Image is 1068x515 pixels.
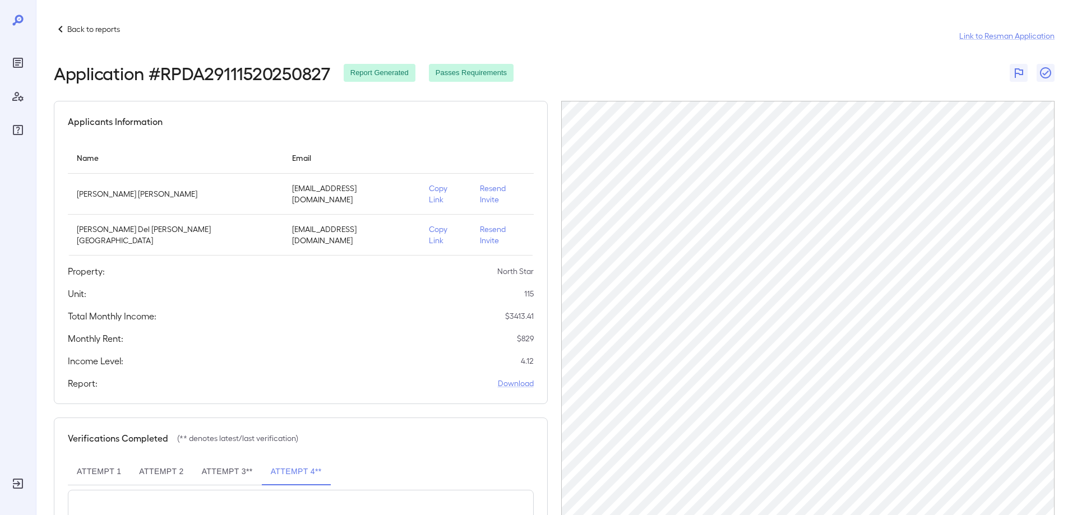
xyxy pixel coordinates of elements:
button: Attempt 4** [262,458,331,485]
th: Email [283,142,420,174]
h5: Total Monthly Income: [68,309,156,323]
h2: Application # RPDA29111520250827 [54,63,330,83]
p: (** denotes latest/last verification) [177,433,298,444]
button: Attempt 1 [68,458,130,485]
h5: Applicants Information [68,115,163,128]
p: 115 [524,288,534,299]
h5: Report: [68,377,98,390]
h5: Monthly Rent: [68,332,123,345]
button: Flag Report [1010,64,1028,82]
p: Copy Link [429,183,462,205]
button: Attempt 2 [130,458,192,485]
div: Log Out [9,475,27,493]
div: Reports [9,54,27,72]
p: [EMAIL_ADDRESS][DOMAIN_NAME] [292,224,411,246]
p: [PERSON_NAME] Del [PERSON_NAME][GEOGRAPHIC_DATA] [77,224,274,246]
p: Resend Invite [480,224,524,246]
p: $ 3413.41 [505,310,534,322]
button: Attempt 3** [193,458,262,485]
h5: Property: [68,265,105,278]
table: simple table [68,142,534,256]
a: Download [498,378,534,389]
p: [EMAIL_ADDRESS][DOMAIN_NAME] [292,183,411,205]
p: 4.12 [521,355,534,366]
a: Link to Resman Application [959,30,1055,41]
div: FAQ [9,121,27,139]
p: Resend Invite [480,183,524,205]
p: North Star [497,266,534,277]
p: Back to reports [67,24,120,35]
h5: Unit: [68,287,86,300]
th: Name [68,142,283,174]
p: [PERSON_NAME] [PERSON_NAME] [77,188,274,199]
h5: Verifications Completed [68,432,168,445]
p: Copy Link [429,224,462,246]
h5: Income Level: [68,354,123,368]
span: Passes Requirements [429,68,514,78]
div: Manage Users [9,87,27,105]
button: Close Report [1037,64,1055,82]
p: $ 829 [517,333,534,344]
span: Report Generated [344,68,415,78]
